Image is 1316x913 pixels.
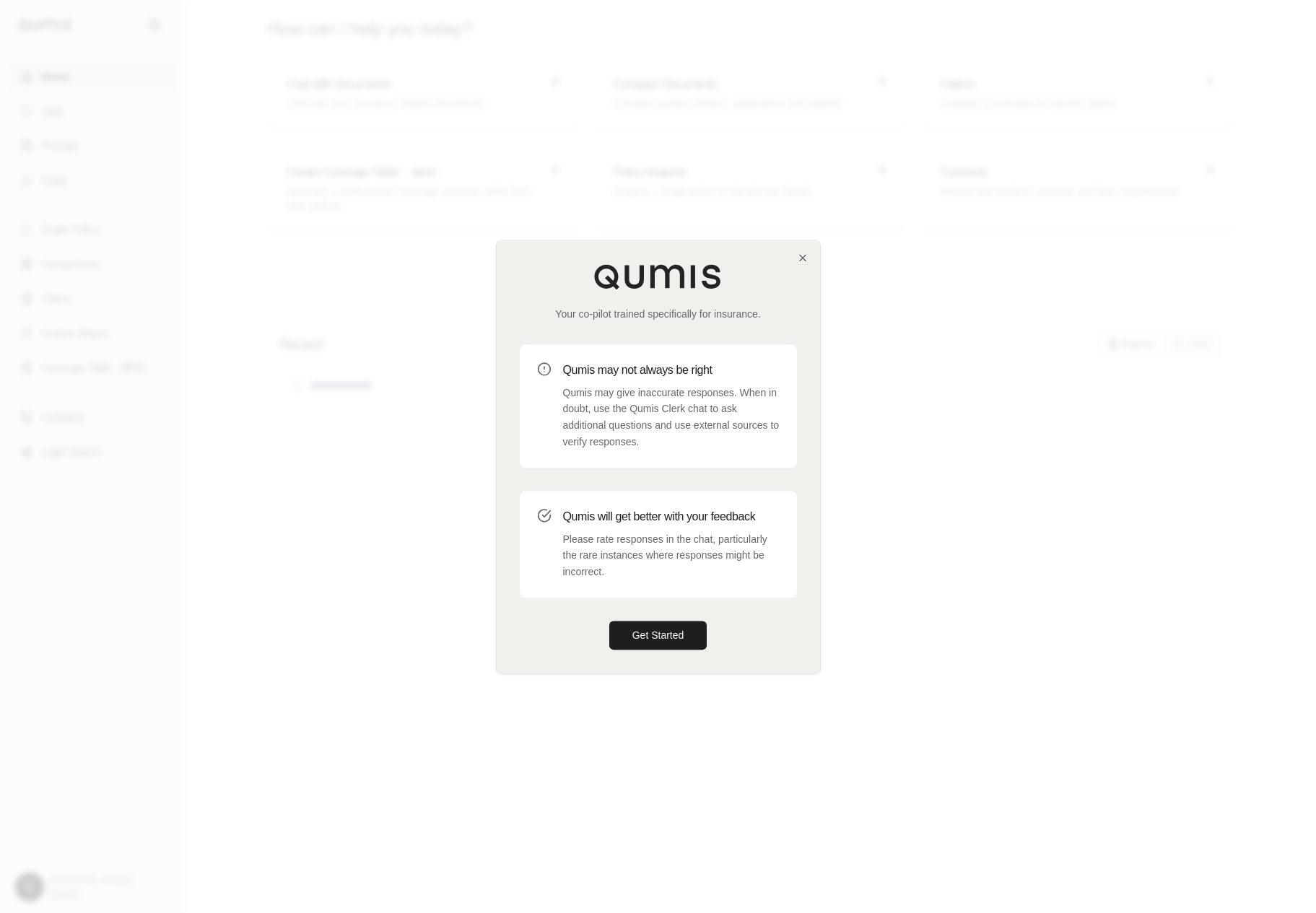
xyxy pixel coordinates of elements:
p: Qumis may give inaccurate responses. When in doubt, use the Qumis Clerk chat to ask additional qu... [563,385,780,450]
p: Your co-pilot trained specifically for insurance. [520,307,797,321]
h3: Qumis will get better with your feedback [563,508,780,525]
h3: Qumis may not always be right [563,362,780,379]
img: Qumis Logo [593,263,723,289]
p: Please rate responses in the chat, particularly the rare instances where responses might be incor... [563,531,780,580]
button: Get Started [609,621,707,650]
